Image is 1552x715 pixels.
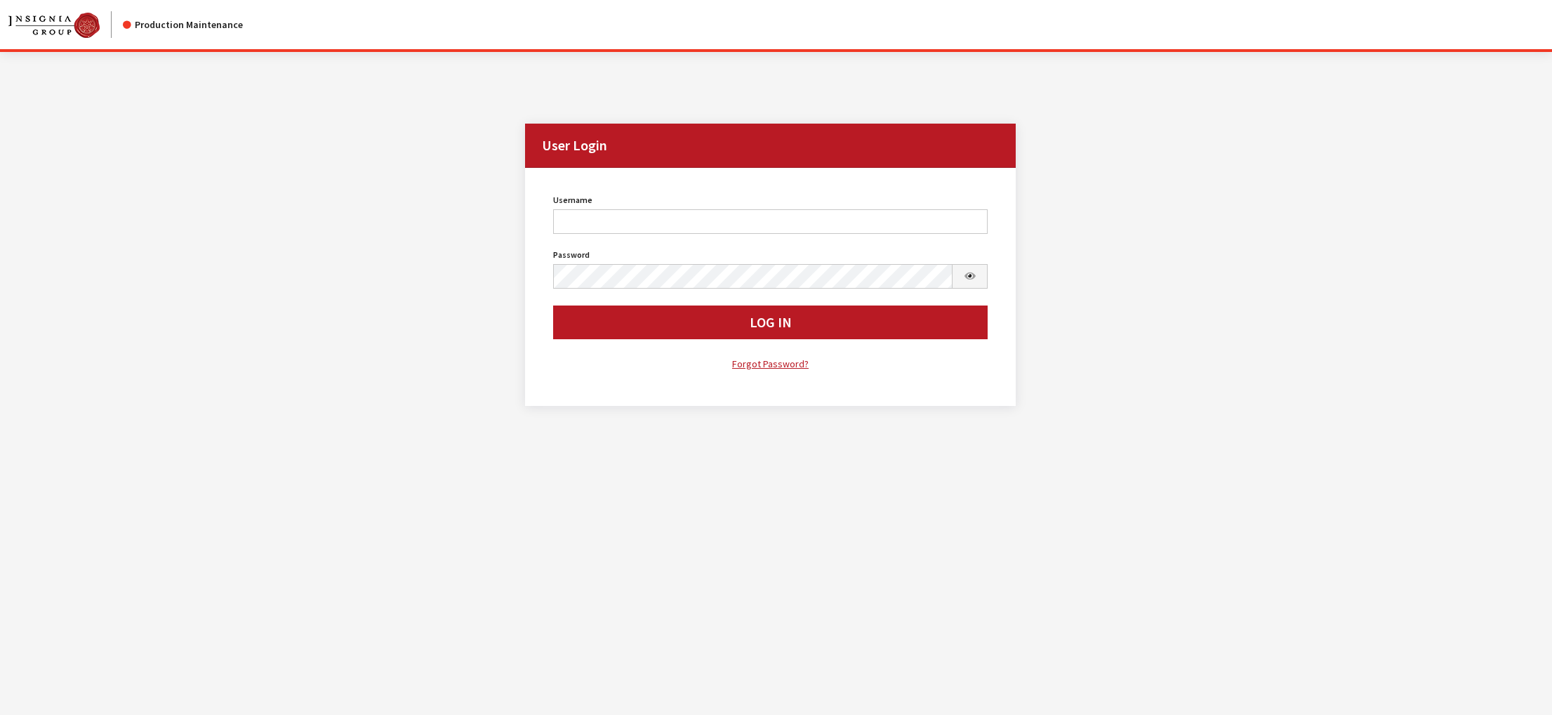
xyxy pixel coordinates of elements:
[553,194,592,206] label: Username
[952,264,988,289] button: Show Password
[8,13,100,38] img: Catalog Maintenance
[8,11,123,38] a: Insignia Group logo
[525,124,1016,168] h2: User Login
[553,356,988,372] a: Forgot Password?
[553,306,988,339] button: Log In
[123,18,243,32] div: Production Maintenance
[553,249,590,261] label: Password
